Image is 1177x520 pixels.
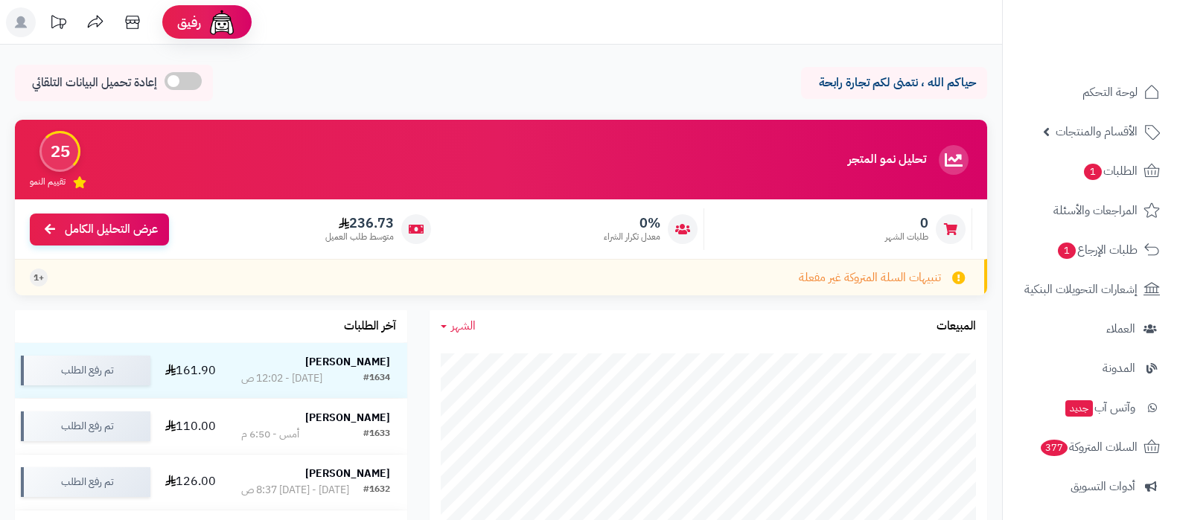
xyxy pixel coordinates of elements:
[241,427,299,442] div: أمس - 6:50 م
[1064,397,1135,418] span: وآتس آب
[1053,200,1138,221] span: المراجعات والأسئلة
[1056,240,1138,260] span: طلبات الإرجاع
[241,483,349,498] div: [DATE] - [DATE] 8:37 ص
[1012,390,1168,426] a: وآتس آبجديد
[1012,311,1168,347] a: العملاء
[1056,121,1138,142] span: الأقسام والمنتجات
[604,231,660,243] span: معدل تكرار الشراء
[1065,400,1093,417] span: جديد
[1012,232,1168,268] a: طلبات الإرجاع1
[30,214,169,245] a: عرض التحليل الكامل
[1039,437,1138,458] span: السلات المتروكة
[848,153,926,167] h3: تحليل نمو المتجر
[812,74,976,92] p: حياكم الله ، نتمنى لكم تجارة رابحة
[363,427,390,442] div: #1633
[1106,318,1135,339] span: العملاء
[21,356,150,385] div: تم رفع الطلب
[177,13,201,31] span: رفيق
[1012,74,1168,110] a: لوحة التحكم
[156,455,224,510] td: 126.00
[305,466,390,481] strong: [PERSON_NAME]
[1082,82,1138,103] span: لوحة التحكم
[1076,11,1163,42] img: logo-2.png
[451,317,476,335] span: الشهر
[1012,350,1168,386] a: المدونة
[885,215,928,231] span: 0
[39,7,77,41] a: تحديثات المنصة
[325,215,394,231] span: 236.73
[21,467,150,497] div: تم رفع الطلب
[1012,429,1168,465] a: السلات المتروكة377
[1012,153,1168,189] a: الطلبات1
[207,7,237,37] img: ai-face.png
[156,399,224,454] td: 110.00
[156,343,224,398] td: 161.90
[363,483,390,498] div: #1632
[325,231,394,243] span: متوسط طلب العميل
[65,221,158,238] span: عرض التحليل الكامل
[21,411,150,441] div: تم رفع الطلب
[241,371,322,386] div: [DATE] - 12:02 ص
[32,74,157,92] span: إعادة تحميل البيانات التلقائي
[305,410,390,426] strong: [PERSON_NAME]
[34,272,44,284] span: +1
[885,231,928,243] span: طلبات الشهر
[1057,242,1076,260] span: 1
[1012,193,1168,228] a: المراجعات والأسئلة
[799,269,941,286] span: تنبيهات السلة المتروكة غير مفعلة
[1082,161,1138,182] span: الطلبات
[604,215,660,231] span: 0%
[305,354,390,370] strong: [PERSON_NAME]
[344,320,396,333] h3: آخر الطلبات
[1012,469,1168,504] a: أدوات التسويق
[30,176,66,188] span: تقييم النمو
[441,318,476,335] a: الشهر
[937,320,976,333] h3: المبيعات
[1103,358,1135,379] span: المدونة
[363,371,390,386] div: #1634
[1071,476,1135,497] span: أدوات التسويق
[1040,439,1069,457] span: 377
[1024,279,1138,300] span: إشعارات التحويلات البنكية
[1083,163,1103,181] span: 1
[1012,272,1168,307] a: إشعارات التحويلات البنكية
